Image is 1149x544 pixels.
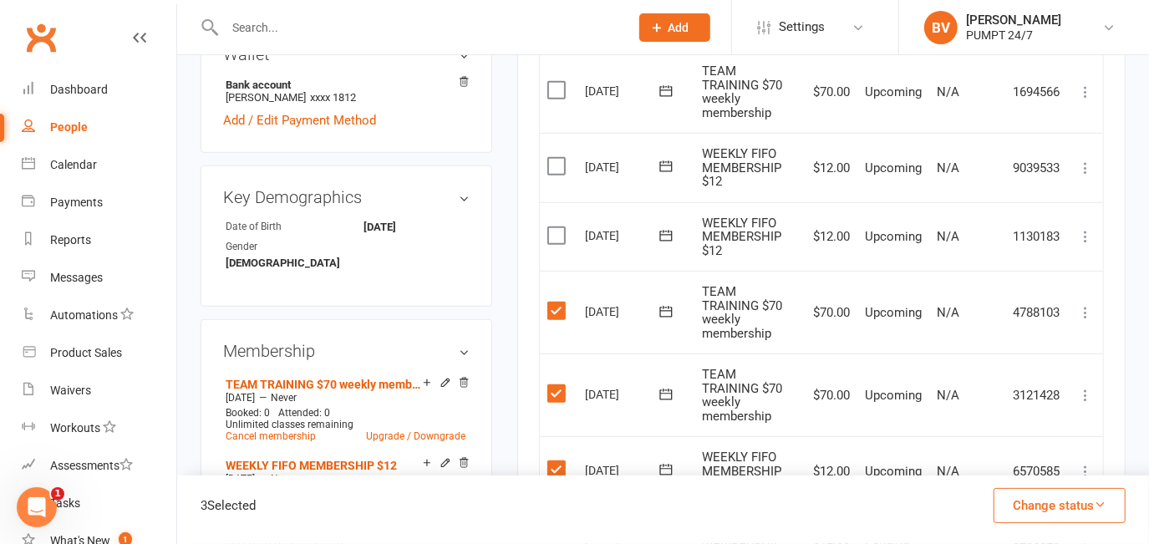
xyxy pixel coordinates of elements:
[585,457,662,483] div: [DATE]
[223,76,470,106] li: [PERSON_NAME]
[226,392,255,404] span: [DATE]
[221,391,470,404] div: —
[226,239,364,255] div: Gender
[937,160,959,175] span: N/A
[50,196,103,209] div: Payments
[226,459,397,472] a: WEEKLY FIFO MEMBERSHIP $12
[801,50,857,133] td: $70.00
[50,233,91,247] div: Reports
[50,384,91,397] div: Waivers
[702,216,781,258] span: WEEKLY FIFO MEMBERSHIP $12
[22,109,176,146] a: People
[585,381,662,407] div: [DATE]
[585,222,662,248] div: [DATE]
[22,184,176,221] a: Payments
[585,154,662,180] div: [DATE]
[366,430,465,442] a: Upgrade / Downgrade
[226,378,423,391] a: TEAM TRAINING $70 weekly membership
[50,83,108,96] div: Dashboard
[801,353,857,436] td: $70.00
[924,11,958,44] div: BV
[226,473,255,485] span: [DATE]
[865,160,922,175] span: Upcoming
[22,221,176,259] a: Reports
[50,120,88,134] div: People
[937,388,959,403] span: N/A
[22,297,176,334] a: Automations
[226,219,364,235] div: Date of Birth
[801,133,857,202] td: $12.00
[226,79,461,91] strong: Bank account
[865,388,922,403] span: Upcoming
[966,13,1061,28] div: [PERSON_NAME]
[994,488,1126,523] button: Change status
[226,407,270,419] span: Booked: 0
[22,146,176,184] a: Calendar
[226,430,316,442] a: Cancel membership
[865,229,922,244] span: Upcoming
[1005,353,1068,436] td: 3121428
[50,158,97,171] div: Calendar
[220,16,618,39] input: Search...
[50,496,80,510] div: Tasks
[50,421,100,435] div: Workouts
[50,308,118,322] div: Automations
[22,259,176,297] a: Messages
[702,284,782,341] span: TEAM TRAINING $70 weekly membership
[801,436,857,506] td: $12.00
[226,257,340,269] strong: [DEMOGRAPHIC_DATA]
[639,13,710,42] button: Add
[1005,271,1068,353] td: 4788103
[310,91,356,104] span: xxxx 1812
[1005,436,1068,506] td: 6570585
[223,188,470,206] h3: Key Demographics
[702,64,782,120] span: TEAM TRAINING $70 weekly membership
[20,17,62,58] a: Clubworx
[271,473,297,485] span: Never
[364,221,460,233] strong: [DATE]
[966,28,1061,43] div: PUMPT 24/7
[201,496,256,516] div: 3
[22,334,176,372] a: Product Sales
[585,78,662,104] div: [DATE]
[278,407,330,419] span: Attended: 0
[271,392,297,404] span: Never
[51,487,64,501] span: 1
[801,202,857,272] td: $12.00
[1005,133,1068,202] td: 9039533
[669,21,689,34] span: Add
[22,447,176,485] a: Assessments
[937,305,959,320] span: N/A
[865,464,922,479] span: Upcoming
[17,487,57,527] iframe: Intercom live chat
[1005,50,1068,133] td: 1694566
[50,459,133,472] div: Assessments
[1005,202,1068,272] td: 1130183
[22,409,176,447] a: Workouts
[223,110,376,130] a: Add / Edit Payment Method
[223,342,470,360] h3: Membership
[865,84,922,99] span: Upcoming
[22,372,176,409] a: Waivers
[937,464,959,479] span: N/A
[937,229,959,244] span: N/A
[22,71,176,109] a: Dashboard
[22,485,176,522] a: Tasks
[50,346,122,359] div: Product Sales
[702,146,781,189] span: WEEKLY FIFO MEMBERSHIP $12
[801,271,857,353] td: $70.00
[937,84,959,99] span: N/A
[865,305,922,320] span: Upcoming
[226,419,353,430] span: Unlimited classes remaining
[585,298,662,324] div: [DATE]
[207,498,256,513] span: Selected
[702,450,781,492] span: WEEKLY FIFO MEMBERSHIP $12
[779,8,825,46] span: Settings
[702,367,782,424] span: TEAM TRAINING $70 weekly membership
[221,472,470,486] div: —
[50,271,103,284] div: Messages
